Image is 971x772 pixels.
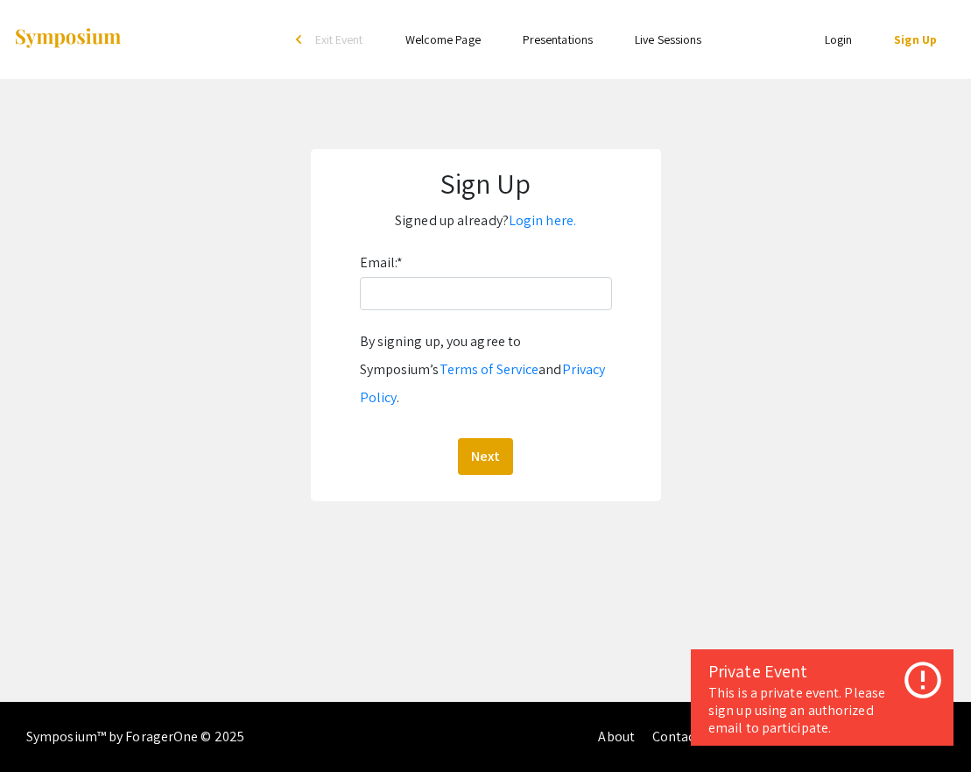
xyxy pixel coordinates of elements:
[440,360,539,379] a: Terms of Service
[296,34,306,45] div: arrow_back_ios
[894,32,937,47] a: Sign Up
[652,727,718,746] a: Contact Us
[509,211,576,230] a: Login here.
[26,702,244,772] div: Symposium™ by ForagerOne © 2025
[13,27,123,51] img: Symposium by ForagerOne
[458,438,513,475] button: Next
[825,32,853,47] a: Login
[360,249,404,277] label: Email:
[328,207,644,235] p: Signed up already?
[405,32,481,47] a: Welcome Page
[708,684,936,737] div: This is a private event. Please sign up using an authorized email to participate.
[328,166,644,200] h1: Sign Up
[635,32,701,47] a: Live Sessions
[708,658,936,684] div: Private Event
[315,32,363,47] span: Exit Event
[360,328,612,412] div: By signing up, you agree to Symposium’s and .
[598,727,635,746] a: About
[523,32,593,47] a: Presentations
[897,693,958,759] iframe: Chat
